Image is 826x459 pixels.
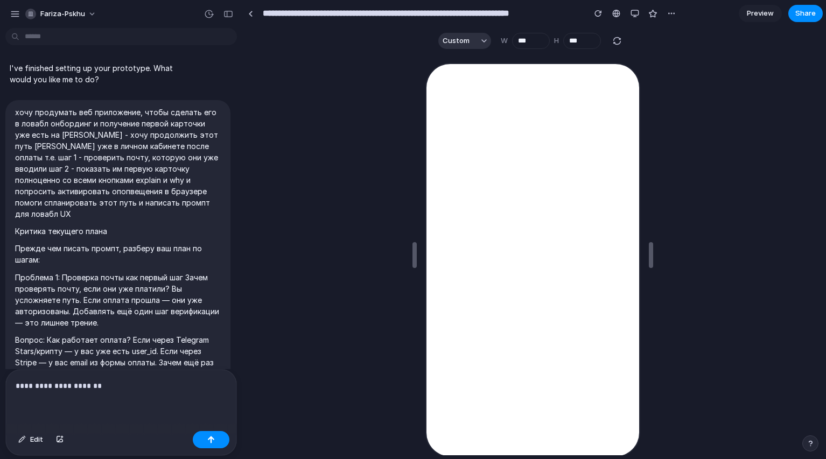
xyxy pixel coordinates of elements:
p: хочу продумать веб приложение, чтобы сделать его в ловабл онбординг и получение первой карточки у... [15,107,221,220]
span: Preview [747,8,774,19]
label: W [501,36,508,46]
a: Preview [739,5,782,22]
p: Вопрос: Как работает оплата? Если через Telegram Stars/крипту — у вас уже есть user_id. Если чере... [15,334,221,379]
p: Прежде чем писать промпт, разберу ваш план по шагам: [15,243,221,265]
span: fariza-pskhu [40,9,85,19]
span: Custom [443,36,470,46]
span: Share [795,8,816,19]
p: Проблема 1: Проверка почты как первый шаг Зачем проверять почту, если они уже платили? Вы усложня... [15,272,221,328]
button: Custom [438,33,491,49]
p: Критика текущего плана [15,225,221,237]
button: Share [788,5,823,22]
p: I've finished setting up your prototype. What would you like me to do? [10,62,190,85]
button: fariza-pskhu [21,5,102,23]
button: Edit [13,431,48,448]
label: H [554,36,559,46]
span: Edit [30,434,43,445]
